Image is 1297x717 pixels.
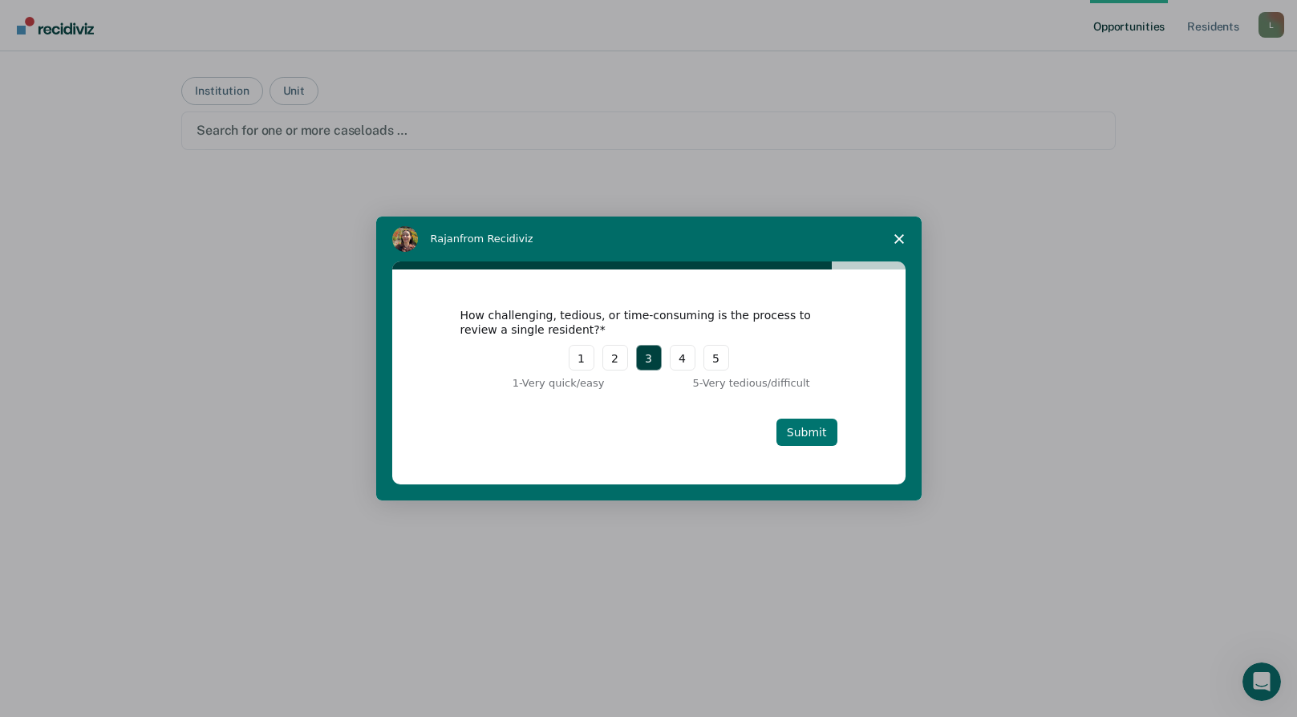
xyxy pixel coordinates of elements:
[877,217,922,261] span: Close survey
[636,345,662,371] button: 3
[460,308,813,337] div: How challenging, tedious, or time-consuming is the process to review a single resident?
[460,233,533,245] span: from Recidiviz
[392,226,418,252] img: Profile image for Rajan
[460,375,605,391] div: 1 - Very quick/easy
[776,419,837,446] button: Submit
[602,345,628,371] button: 2
[693,375,837,391] div: 5 - Very tedious/difficult
[569,345,594,371] button: 1
[670,345,695,371] button: 4
[431,233,460,245] span: Rajan
[703,345,729,371] button: 5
